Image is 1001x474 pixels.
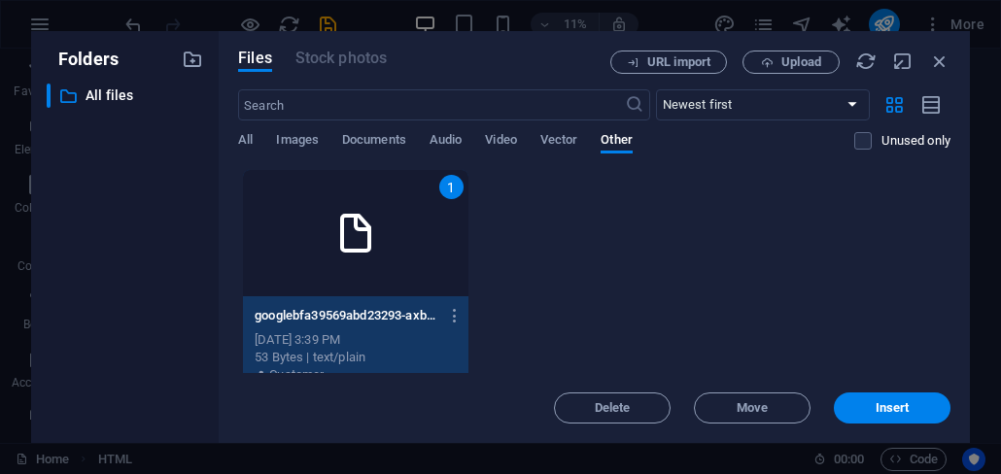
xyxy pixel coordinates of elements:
[86,85,167,107] p: All files
[269,366,324,384] p: Customer
[737,402,768,414] span: Move
[876,402,910,414] span: Insert
[540,128,578,155] span: Vector
[238,89,624,120] input: Search
[47,84,51,108] div: ​
[929,51,950,72] i: Close
[834,392,950,423] button: Insert
[276,128,319,155] span: Images
[295,47,387,70] span: This file type is not supported by this element
[595,402,631,414] span: Delete
[255,307,438,324] p: googlebfa39569abd23293-axbxaUMYFUgf_1qaF3wNww.html
[342,128,406,155] span: Documents
[238,47,272,70] span: Files
[601,128,632,155] span: Other
[255,331,457,349] div: [DATE] 3:39 PM
[892,51,914,72] i: Minimize
[439,175,464,199] div: 1
[430,128,462,155] span: Audio
[255,349,457,366] div: 53 Bytes | text/plain
[742,51,840,74] button: Upload
[610,51,727,74] button: URL import
[554,392,671,423] button: Delete
[47,47,119,72] p: Folders
[182,49,203,70] i: Create new folder
[781,56,821,68] span: Upload
[238,128,253,155] span: All
[855,51,877,72] i: Reload
[647,56,710,68] span: URL import
[485,128,516,155] span: Video
[694,392,811,423] button: Move
[881,132,950,150] p: Displays only files that are not in use on the website. Files added during this session can still...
